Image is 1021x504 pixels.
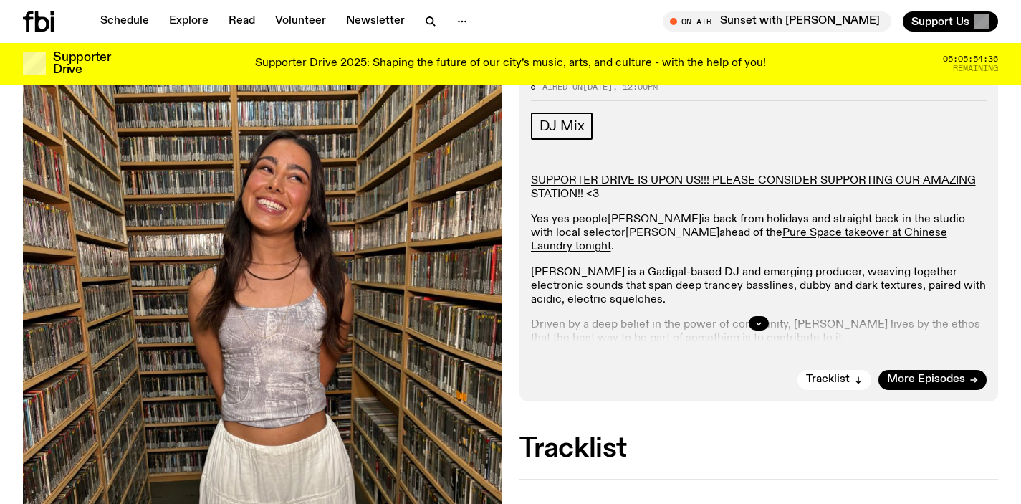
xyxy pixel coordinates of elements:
span: Tracklist [806,374,850,385]
a: Newsletter [337,11,413,32]
a: [PERSON_NAME] [608,214,701,225]
h3: Supporter Drive [53,52,110,76]
button: On AirSunset with [PERSON_NAME] [663,11,891,32]
p: Yes yes people is back from holidays and straight back in the studio with local selector ahead of... [531,213,987,255]
a: Schedule [92,11,158,32]
a: Volunteer [267,11,335,32]
span: DJ Mix [540,118,585,134]
button: Support Us [903,11,998,32]
span: 05:05:54:36 [943,55,998,63]
p: [PERSON_NAME] is a Gadigal-based DJ and emerging producer, weaving together electronic sounds tha... [531,266,987,308]
a: DJ Mix [531,113,593,140]
span: [DATE] [583,81,613,92]
a: [PERSON_NAME] [625,227,719,239]
button: Tracklist [797,370,871,390]
h2: Tracklist [519,436,999,462]
a: More Episodes [878,370,987,390]
a: Read [220,11,264,32]
span: More Episodes [887,374,965,385]
span: , 12:00pm [613,81,658,92]
span: Aired on [542,81,583,92]
span: Support Us [911,15,969,28]
p: Supporter Drive 2025: Shaping the future of our city’s music, arts, and culture - with the help o... [255,57,766,70]
a: SUPPORTER DRIVE IS UPON US!!! PLEASE CONSIDER SUPPORTING OUR AMAZING STATION!! <3 [531,175,976,200]
span: Remaining [953,65,998,72]
a: Explore [160,11,217,32]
